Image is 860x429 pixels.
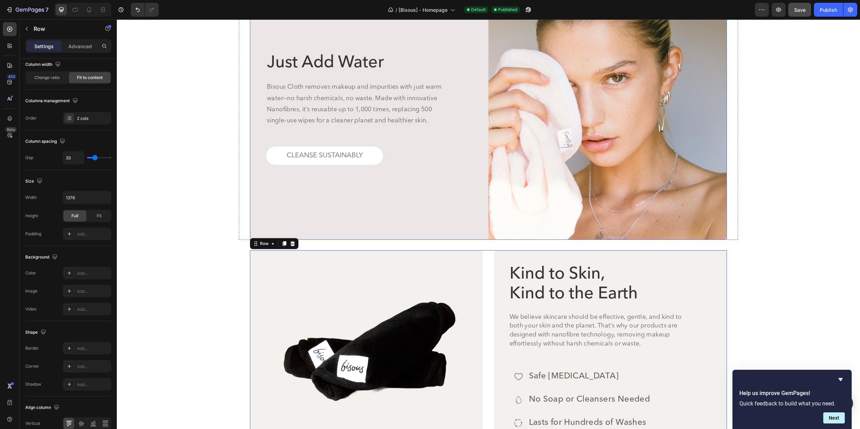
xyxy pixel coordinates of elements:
img: gempages_571494944317900000-61c7ba24-2822-43e8-8d44-44708304a110.png [156,231,342,417]
span: [Bisous] - Homepage [399,6,448,14]
button: Publish [814,3,843,17]
div: Add... [77,364,110,370]
div: Add... [77,382,110,388]
div: Undo/Redo [131,3,159,17]
span: Full [71,213,78,219]
div: Border [25,345,39,351]
div: 450 [7,74,17,79]
button: Hide survey [836,375,845,384]
h2: Help us improve GemPages! [739,389,845,397]
button: Next question [823,412,845,423]
p: We believe skincare should be effective, gentle, and kind to both your skin and the planet. That’... [393,294,573,329]
button: 7 [3,3,52,17]
button: <p>CLEANSE SUSTAINABLY</p> [149,127,266,146]
div: Video [25,306,36,312]
span: Fit [97,213,102,219]
div: Height [25,213,38,219]
p: Row [34,25,93,33]
input: Auto [63,151,84,164]
span: Fit to content [77,75,103,81]
h2: Just Add Water [149,33,372,55]
span: Default [471,7,486,13]
div: Add... [77,288,110,295]
button: Save [788,3,811,17]
div: Add... [77,270,110,277]
p: No Soap or Cleansers Needed [412,373,592,388]
div: Gap [25,155,33,161]
div: Shadow [25,381,41,387]
div: Size [25,177,44,186]
span: Published [498,7,517,13]
div: Shape [25,328,47,337]
div: Column width [25,60,62,69]
div: Add... [77,345,110,352]
div: Background [25,253,59,262]
input: Auto [63,191,111,204]
p: Settings [34,43,54,50]
div: Align column [25,403,61,412]
div: Color [25,270,36,276]
div: Add... [77,306,110,313]
div: Padding [25,231,41,237]
div: Image [25,288,37,294]
p: Safe [MEDICAL_DATA] [412,350,592,365]
div: Columns management [25,96,79,106]
p: Quick feedback to build what you need. [739,400,845,407]
p: CLEANSE SUSTAINABLY [170,130,246,142]
p: Lasts for Hundreds of Washes [412,396,592,411]
div: Publish [820,6,837,14]
span: / [396,6,397,14]
h2: Kind to Skin, Kind to the Earth [392,245,610,286]
p: 7 [45,6,49,14]
div: Width [25,194,37,201]
div: Vertical [25,420,40,427]
span: Change ratio [34,75,60,81]
iframe: Design area [117,19,860,429]
div: Add... [77,231,110,237]
div: Corner [25,363,39,369]
span: Save [794,7,806,13]
div: Beta [5,127,17,132]
p: Advanced [68,43,92,50]
div: Column spacing [25,137,67,146]
p: Bisous Cloth removes makeup and impurities with just warm water—no harsh chemicals, no waste. Mad... [150,62,331,107]
div: 2 cols [77,115,110,122]
div: Help us improve GemPages! [739,375,845,423]
div: Order [25,115,37,121]
div: Row [142,221,153,227]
